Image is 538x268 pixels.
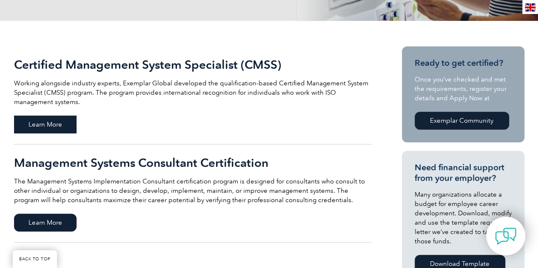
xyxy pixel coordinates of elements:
h3: Ready to get certified? [415,58,512,68]
a: BACK TO TOP [13,250,57,268]
a: Management Systems Consultant Certification The Management Systems Implementation Consultant cert... [14,144,371,243]
span: Learn More [14,214,77,231]
p: Working alongside industry experts, Exemplar Global developed the qualification-based Certified M... [14,79,371,107]
p: Once you’ve checked and met the requirements, register your details and Apply Now at [415,75,512,103]
h2: Management Systems Consultant Certification [14,156,371,169]
h3: Need financial support from your employer? [415,162,512,183]
span: Learn More [14,116,77,133]
h2: Certified Management System Specialist (CMSS) [14,58,371,71]
p: The Management Systems Implementation Consultant certification program is designed for consultant... [14,177,371,205]
a: Exemplar Community [415,112,509,130]
img: en [525,3,535,11]
a: Certified Management System Specialist (CMSS) Working alongside industry experts, Exemplar Global... [14,46,371,144]
p: Many organizations allocate a budget for employee career development. Download, modify and use th... [415,190,512,246]
img: contact-chat.png [495,226,516,247]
